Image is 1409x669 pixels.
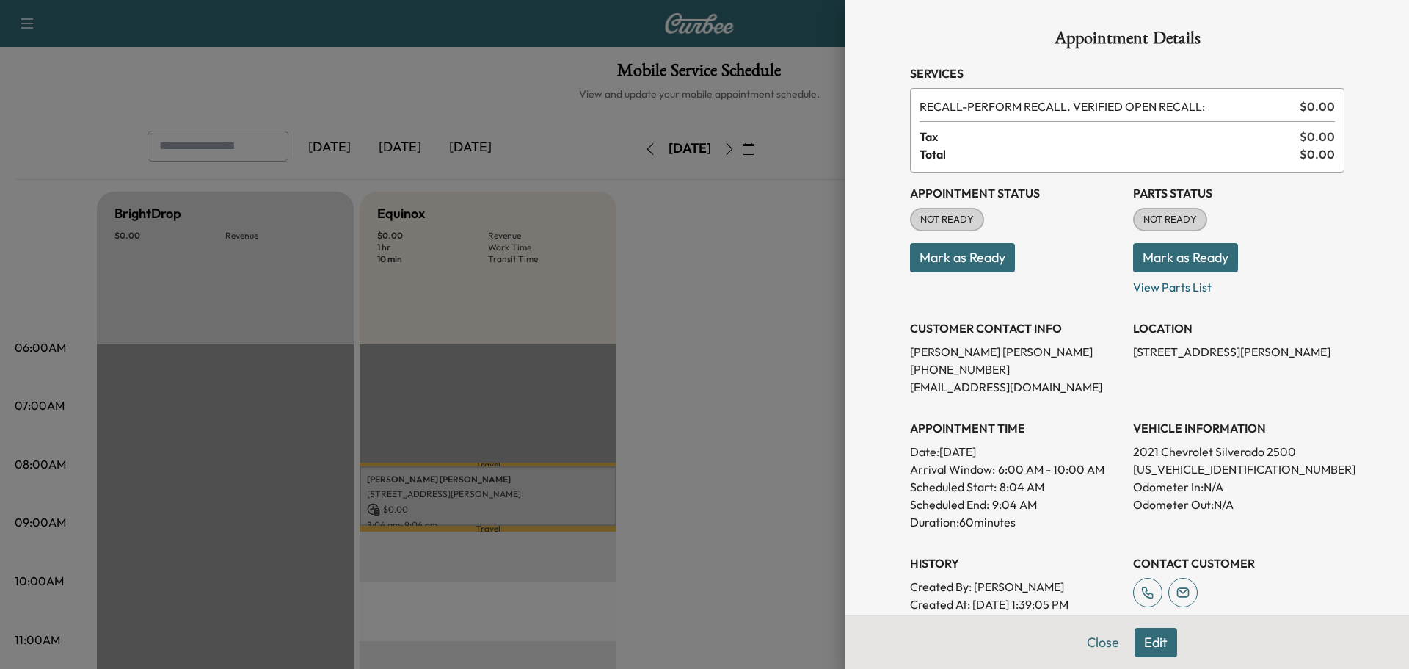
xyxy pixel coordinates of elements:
p: 2021 Chevrolet Silverado 2500 [1133,443,1344,460]
h3: APPOINTMENT TIME [910,419,1121,437]
h3: VEHICLE INFORMATION [1133,419,1344,437]
h3: History [910,554,1121,572]
span: Total [920,145,1300,163]
p: Scheduled Start: [910,478,997,496]
p: Created At : [DATE] 1:39:05 PM [910,596,1121,613]
span: $ 0.00 [1300,145,1335,163]
p: [EMAIL_ADDRESS][DOMAIN_NAME] [910,378,1121,396]
p: 9:04 AM [992,496,1037,513]
button: Edit [1135,628,1177,657]
h3: Services [910,65,1344,82]
p: View Parts List [1133,272,1344,296]
span: 6:00 AM - 10:00 AM [998,460,1104,478]
p: 8:04 AM [1000,478,1044,496]
p: Odometer Out: N/A [1133,496,1344,513]
h3: Parts Status [1133,184,1344,202]
p: Scheduled End: [910,496,989,513]
span: $ 0.00 [1300,98,1335,115]
p: Date: [DATE] [910,443,1121,460]
p: [PHONE_NUMBER] [910,361,1121,378]
span: NOT READY [911,212,983,227]
span: $ 0.00 [1300,128,1335,145]
h3: Appointment Status [910,184,1121,202]
span: Tax [920,128,1300,145]
p: [STREET_ADDRESS][PERSON_NAME] [1133,343,1344,361]
p: Created By : [PERSON_NAME] [910,578,1121,596]
span: NOT READY [1135,212,1206,227]
h3: CUSTOMER CONTACT INFO [910,319,1121,337]
span: PERFORM RECALL. VERIFIED OPEN RECALL: [920,98,1294,115]
button: Mark as Ready [910,243,1015,272]
button: Mark as Ready [1133,243,1238,272]
button: Close [1077,628,1129,657]
p: [PERSON_NAME] [PERSON_NAME] [910,343,1121,361]
p: [US_VEHICLE_IDENTIFICATION_NUMBER] [1133,460,1344,478]
p: Arrival Window: [910,460,1121,478]
p: Duration: 60 minutes [910,513,1121,531]
h1: Appointment Details [910,29,1344,53]
h3: CONTACT CUSTOMER [1133,554,1344,572]
p: Odometer In: N/A [1133,478,1344,496]
h3: LOCATION [1133,319,1344,337]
